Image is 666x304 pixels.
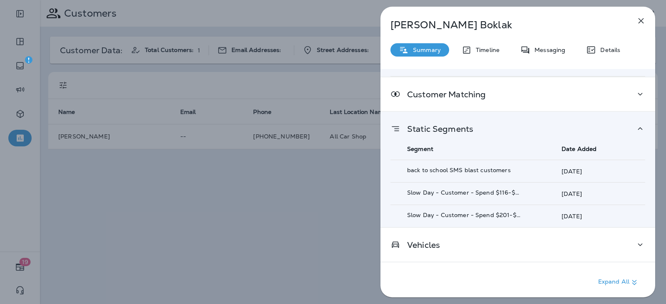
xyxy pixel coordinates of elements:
p: Details [596,47,620,53]
p: [PERSON_NAME] Boklak [390,19,618,31]
span: Segment [407,145,433,153]
p: Customer Matching [400,91,486,98]
button: Expand All [595,275,643,290]
p: Messaging [530,47,565,53]
p: Static Segments [400,126,473,132]
p: Expand All [598,277,639,287]
p: Slow Day - Customer - Spend $116-$200 last return between 14-365 days Copy [407,189,522,196]
p: Summary [409,47,441,53]
p: back to school SMS blast customers [407,167,522,173]
p: [DATE] [562,213,582,220]
p: [DATE] [562,168,582,175]
p: Vehicles [400,242,440,248]
p: [DATE] [562,190,582,197]
p: Timeline [472,47,499,53]
p: Slow Day - Customer - Spend $201-$600 last return between 90-730 days [407,212,522,218]
span: Date Added [562,145,596,153]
